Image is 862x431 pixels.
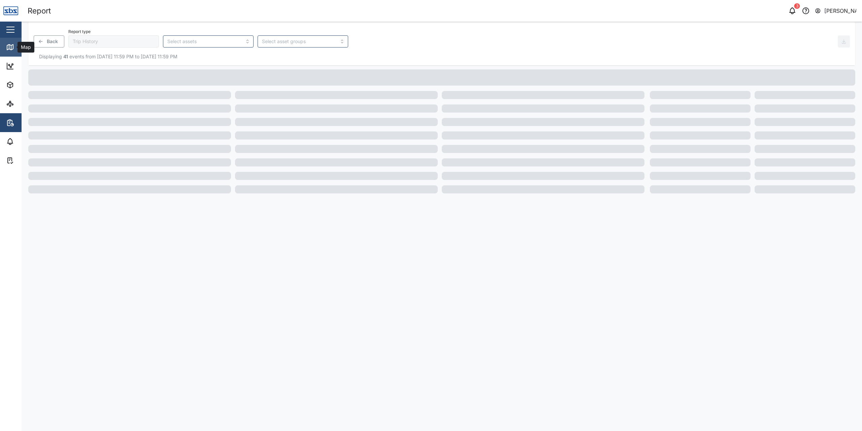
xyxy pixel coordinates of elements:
[18,138,38,145] div: Alarms
[18,81,38,89] div: Assets
[18,119,40,126] div: Reports
[68,29,91,34] label: Report type
[18,100,34,107] div: Sites
[167,39,241,44] input: Select assets
[18,157,36,164] div: Tasks
[28,5,51,17] div: Report
[18,43,33,51] div: Map
[63,54,68,59] strong: 41
[262,39,336,44] input: Select asset groups
[18,62,48,70] div: Dashboard
[815,6,857,16] button: [PERSON_NAME]
[34,53,850,60] div: Displaying events from [DATE] 11:59 PM to [DATE] 11:59 PM
[34,35,64,48] button: Back
[794,3,800,9] div: 3
[47,36,58,47] span: Back
[3,3,18,18] img: Main Logo
[824,7,857,15] div: [PERSON_NAME]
